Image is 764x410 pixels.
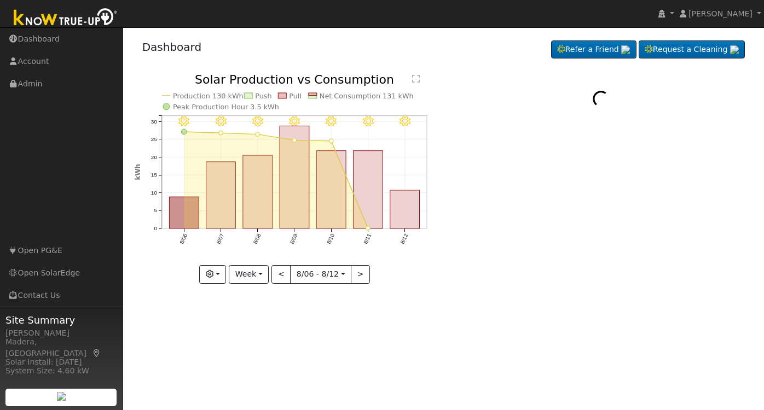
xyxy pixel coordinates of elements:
div: Madera, [GEOGRAPHIC_DATA] [5,336,117,359]
div: Solar Install: [DATE] [5,356,117,368]
span: Site Summary [5,313,117,327]
img: retrieve [57,392,66,401]
a: Map [92,349,102,358]
img: Know True-Up [8,6,123,31]
div: System Size: 4.60 kW [5,365,117,377]
a: Refer a Friend [551,40,636,59]
div: [PERSON_NAME] [5,327,117,339]
img: retrieve [730,45,739,54]
img: retrieve [621,45,630,54]
a: Dashboard [142,40,202,54]
span: [PERSON_NAME] [688,9,753,18]
a: Request a Cleaning [639,40,745,59]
